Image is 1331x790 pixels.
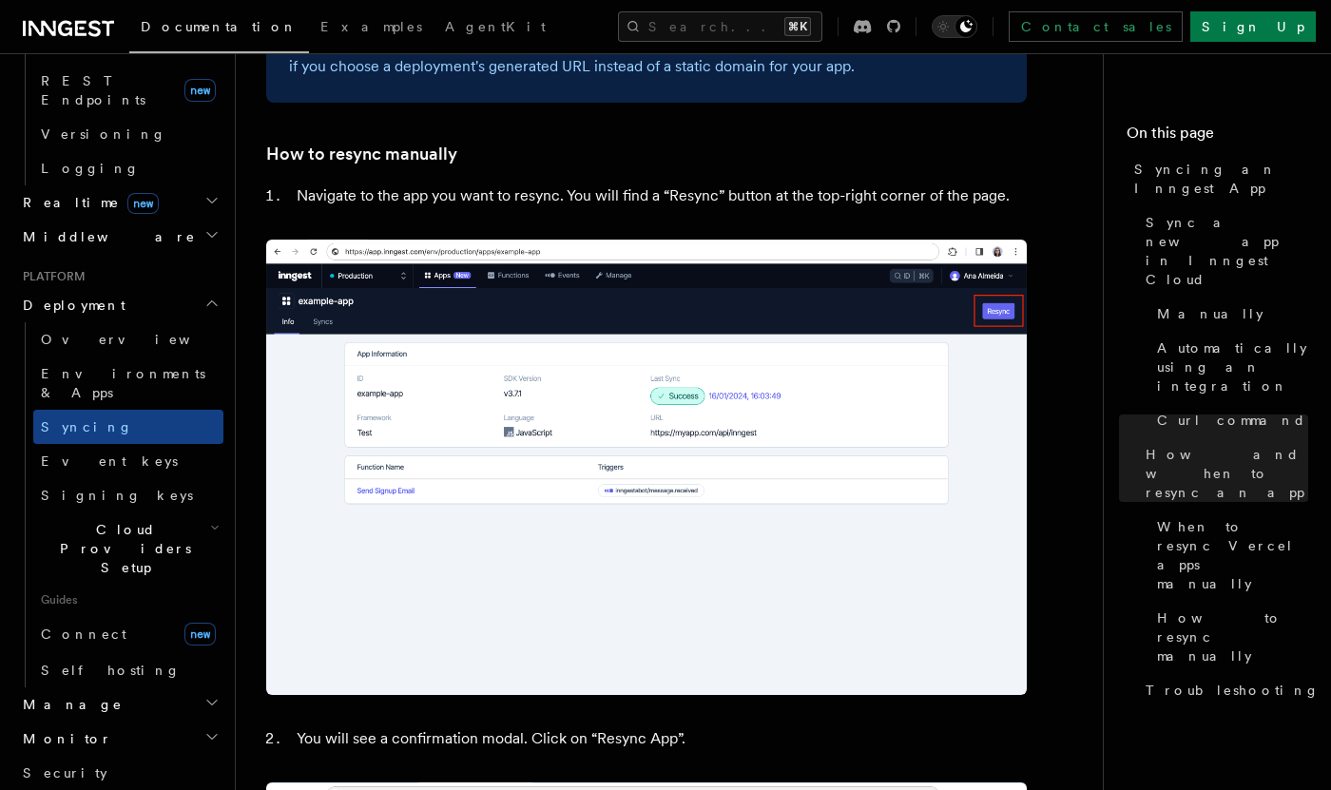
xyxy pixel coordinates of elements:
span: Overview [41,332,237,347]
span: Event keys [41,453,178,469]
a: Documentation [129,6,309,53]
span: REST Endpoints [41,73,145,107]
button: Middleware [15,220,223,254]
span: Self hosting [41,663,181,678]
span: How to resync manually [1157,608,1308,665]
span: new [184,623,216,645]
span: How and when to resync an app [1146,445,1308,502]
a: Troubleshooting [1138,673,1308,707]
li: You will see a confirmation modal. Click on “Resync App”. [291,725,1027,752]
a: How to resync manually [266,141,457,167]
a: Curl command [1149,403,1308,437]
a: Manually [1149,297,1308,331]
span: When to resync Vercel apps manually [1157,517,1308,593]
span: Syncing an Inngest App [1134,160,1308,198]
span: Monitor [15,729,112,748]
button: Manage [15,687,223,722]
a: Environments & Apps [33,356,223,410]
button: Deployment [15,288,223,322]
span: Deployment [15,296,125,315]
a: When to resync Vercel apps manually [1149,510,1308,601]
a: Logging [33,151,223,185]
img: Inngest Cloud screen with resync app button [266,240,1027,695]
span: AgentKit [445,19,546,34]
a: AgentKit [434,6,557,51]
li: Navigate to the app you want to resync. You will find a “Resync” button at the top-right corner o... [291,183,1027,209]
a: REST Endpointsnew [33,64,223,117]
span: Cloud Providers Setup [33,520,210,577]
span: Automatically using an integration [1157,338,1308,395]
a: Signing keys [33,478,223,512]
span: Curl command [1157,411,1306,430]
a: How and when to resync an app [1138,437,1308,510]
a: Automatically using an integration [1149,331,1308,403]
span: Environments & Apps [41,366,205,400]
a: Self hosting [33,653,223,687]
span: Middleware [15,227,196,246]
span: Guides [33,585,223,615]
span: Manually [1157,304,1263,323]
button: Search...⌘K [618,11,822,42]
kbd: ⌘K [784,17,811,36]
span: Connect [41,626,126,642]
a: Examples [309,6,434,51]
button: Monitor [15,722,223,756]
a: Connectnew [33,615,223,653]
a: Event keys [33,444,223,478]
span: Realtime [15,193,159,212]
a: Syncing [33,410,223,444]
span: new [127,193,159,214]
span: Signing keys [41,488,193,503]
button: Toggle dark mode [932,15,977,38]
h4: On this page [1127,122,1308,152]
a: How to resync manually [1149,601,1308,673]
span: Platform [15,269,86,284]
span: Manage [15,695,123,714]
a: Versioning [33,117,223,151]
div: Deployment [15,322,223,687]
a: Syncing an Inngest App [1127,152,1308,205]
span: Examples [320,19,422,34]
span: Sync a new app in Inngest Cloud [1146,213,1308,289]
span: Logging [41,161,140,176]
button: Realtimenew [15,185,223,220]
a: Sync a new app in Inngest Cloud [1138,205,1308,297]
span: Versioning [41,126,166,142]
span: Security [23,765,107,780]
a: Security [15,756,223,790]
span: new [184,79,216,102]
a: Overview [33,322,223,356]
a: Contact sales [1009,11,1183,42]
span: Troubleshooting [1146,681,1320,700]
span: Documentation [141,19,298,34]
a: Sign Up [1190,11,1316,42]
span: Syncing [41,419,133,434]
button: Cloud Providers Setup [33,512,223,585]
